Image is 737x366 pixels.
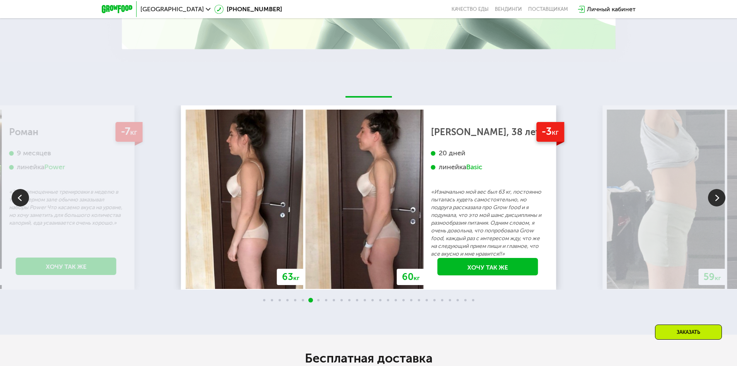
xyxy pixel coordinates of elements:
img: Slide left [12,189,29,206]
div: поставщикам [528,6,568,12]
div: линейка [9,163,123,172]
div: Power [44,163,65,172]
div: [PERSON_NAME], 38 лет [431,128,545,136]
div: Заказать [655,325,722,340]
div: 9 месяцев [9,149,123,158]
div: 63 [277,269,304,285]
div: Basic [466,163,482,172]
p: «2-3 полноценные тренировки в неделю в тренажерном зале обычно заказывал наборы Power Что касаемо... [9,188,123,227]
span: кг [552,128,559,137]
img: Slide right [708,189,725,206]
div: -7 [115,122,142,142]
p: «Изначально мой вес был 63 кг, постоянно пыталась худеть самостоятельно, но подруга рассказала пр... [431,188,545,258]
span: кг [715,274,721,282]
div: -3 [536,122,564,142]
span: кг [293,274,299,282]
a: Качество еды [451,6,489,12]
a: Хочу так же [438,258,538,275]
span: кг [414,274,420,282]
div: 59 [699,269,726,285]
div: 20 дней [431,149,545,158]
div: 60 [397,269,425,285]
span: [GEOGRAPHIC_DATA] [140,6,204,12]
span: кг [130,128,137,137]
a: [PHONE_NUMBER] [214,5,282,14]
a: Хочу так же [16,258,116,275]
div: линейка [431,163,545,172]
h2: Бесплатная доставка [152,351,585,366]
div: Личный кабинет [587,5,636,14]
a: Вендинги [495,6,522,12]
div: Роман [9,128,123,136]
